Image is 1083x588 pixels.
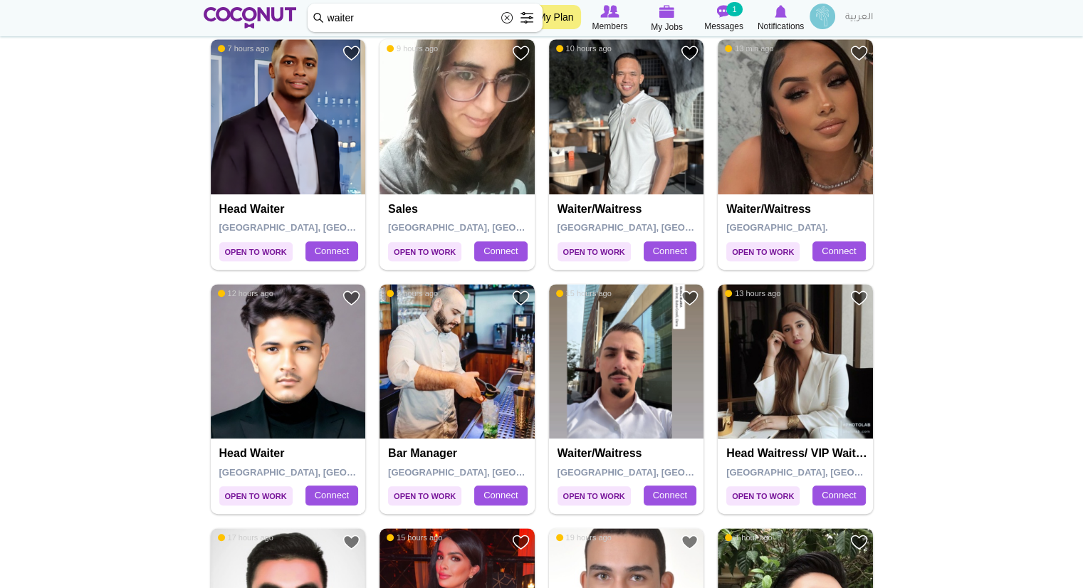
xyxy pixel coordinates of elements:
[512,44,530,62] a: Add to Favourites
[696,4,753,33] a: Messages Messages 1
[308,4,543,32] input: Search members by role or city
[558,242,631,261] span: Open to Work
[388,486,461,505] span: Open to Work
[704,19,743,33] span: Messages
[218,288,273,298] span: 12 hours ago
[219,203,361,216] h4: Head Waiter
[726,447,868,460] h4: Head Waitress/ VIP Waitress/ Waitress
[850,533,868,551] a: Add to Favourites
[556,532,612,542] span: 19 hours ago
[639,4,696,34] a: My Jobs My Jobs
[681,289,699,307] a: Add to Favourites
[726,467,929,478] span: [GEOGRAPHIC_DATA], [GEOGRAPHIC_DATA]
[582,4,639,33] a: Browse Members Members
[219,486,293,505] span: Open to Work
[474,241,527,261] a: Connect
[600,5,619,18] img: Browse Members
[558,467,760,478] span: [GEOGRAPHIC_DATA], [GEOGRAPHIC_DATA]
[726,486,800,505] span: Open to Work
[387,288,438,298] span: 2 hours ago
[342,44,360,62] a: Add to Favourites
[388,242,461,261] span: Open to Work
[558,486,631,505] span: Open to Work
[556,43,612,53] span: 10 hours ago
[726,222,828,233] span: [GEOGRAPHIC_DATA].
[558,447,699,460] h4: Waiter/Waitress
[218,43,269,53] span: 7 hours ago
[681,533,699,551] a: Add to Favourites
[219,222,422,233] span: [GEOGRAPHIC_DATA], [GEOGRAPHIC_DATA]
[558,203,699,216] h4: Waiter/Waitress
[474,485,527,505] a: Connect
[592,19,627,33] span: Members
[717,5,731,18] img: Messages
[556,288,612,298] span: 15 hours ago
[219,242,293,261] span: Open to Work
[775,5,787,18] img: Notifications
[725,532,773,542] span: 1 hour ago
[659,5,675,18] img: My Jobs
[725,43,773,53] span: 13 min ago
[387,43,438,53] span: 9 hours ago
[812,485,865,505] a: Connect
[850,44,868,62] a: Add to Favourites
[530,5,581,29] a: My Plan
[651,20,683,34] span: My Jobs
[753,4,810,33] a: Notifications Notifications
[219,447,361,460] h4: Head Waiter
[644,485,696,505] a: Connect
[219,467,422,478] span: [GEOGRAPHIC_DATA], [GEOGRAPHIC_DATA]
[218,532,273,542] span: 17 hours ago
[681,44,699,62] a: Add to Favourites
[305,241,358,261] a: Connect
[388,203,530,216] h4: Sales
[726,2,742,16] small: 1
[838,4,880,32] a: العربية
[726,203,868,216] h4: Waiter/Waitress
[388,447,530,460] h4: Bar Manager
[342,289,360,307] a: Add to Favourites
[558,222,760,233] span: [GEOGRAPHIC_DATA], [GEOGRAPHIC_DATA]
[342,533,360,551] a: Add to Favourites
[850,289,868,307] a: Add to Favourites
[644,241,696,261] a: Connect
[388,222,591,233] span: [GEOGRAPHIC_DATA], [GEOGRAPHIC_DATA]
[305,485,358,505] a: Connect
[726,242,800,261] span: Open to Work
[387,532,442,542] span: 15 hours ago
[758,19,804,33] span: Notifications
[812,241,865,261] a: Connect
[512,533,530,551] a: Add to Favourites
[204,7,297,28] img: Home
[725,288,780,298] span: 13 hours ago
[388,467,591,478] span: [GEOGRAPHIC_DATA], [GEOGRAPHIC_DATA]
[512,289,530,307] a: Add to Favourites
